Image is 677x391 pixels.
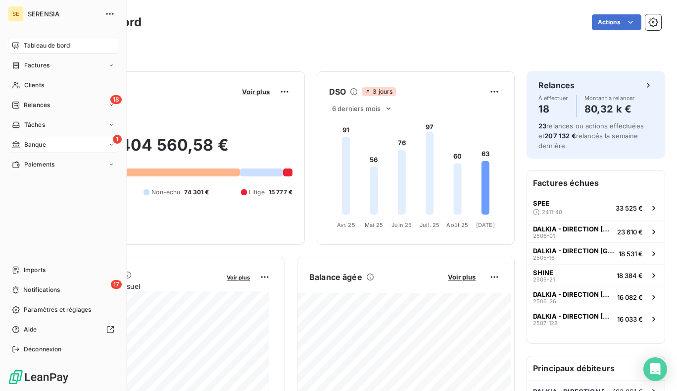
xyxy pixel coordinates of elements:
[533,255,555,261] span: 2505-16
[544,132,576,140] span: 207 132 €
[111,280,122,289] span: 17
[533,277,555,282] span: 2505-21
[113,135,122,144] span: 1
[329,86,346,98] h6: DSO
[151,188,180,197] span: Non-échu
[533,199,549,207] span: SPEE
[527,221,665,242] button: DALKIA - DIRECTION [GEOGRAPHIC_DATA] (30446)2506-0123 610 €
[584,95,635,101] span: Montant à relancer
[533,247,615,255] span: DALKIA - DIRECTION [GEOGRAPHIC_DATA] (30446)
[24,81,44,90] span: Clients
[28,10,99,18] span: SERENSIA
[533,320,558,326] span: 2507-128
[527,264,665,286] button: SHINE2505-2118 384 €
[362,87,395,96] span: 3 jours
[391,222,412,228] tspan: Juin 25
[365,222,383,228] tspan: Mai 25
[533,233,555,239] span: 2506-01
[533,269,553,277] span: SHINE
[56,281,220,291] span: Chiffre d'affaires mensuel
[533,290,613,298] span: DALKIA - DIRECTION [GEOGRAPHIC_DATA] (30446)
[24,41,70,50] span: Tableau de bord
[617,315,643,323] span: 16 033 €
[538,101,568,117] h4: 18
[269,188,292,197] span: 15 777 €
[527,195,665,221] button: SPEE2411-4033 525 €
[8,6,24,22] div: SE
[643,357,667,381] div: Open Intercom Messenger
[224,273,253,281] button: Voir plus
[527,171,665,195] h6: Factures échues
[110,95,122,104] span: 18
[527,308,665,330] button: DALKIA - DIRECTION [GEOGRAPHIC_DATA] (30446)2507-12816 033 €
[239,87,273,96] button: Voir plus
[8,322,118,337] a: Aide
[249,188,265,197] span: Litige
[448,273,476,281] span: Voir plus
[184,188,209,197] span: 74 301 €
[527,242,665,264] button: DALKIA - DIRECTION [GEOGRAPHIC_DATA] (30446)2505-1618 531 €
[619,250,643,258] span: 18 531 €
[24,120,45,129] span: Tâches
[538,79,575,91] h6: Relances
[242,88,270,96] span: Voir plus
[309,271,362,283] h6: Balance âgée
[538,95,568,101] span: À effectuer
[533,298,556,304] span: 2506-26
[420,222,439,228] tspan: Juil. 25
[332,105,381,112] span: 6 derniers mois
[23,285,60,294] span: Notifications
[476,222,495,228] tspan: [DATE]
[24,345,62,354] span: Déconnexion
[533,312,613,320] span: DALKIA - DIRECTION [GEOGRAPHIC_DATA] (30446)
[533,225,613,233] span: DALKIA - DIRECTION [GEOGRAPHIC_DATA] (30446)
[337,222,355,228] tspan: Avr. 25
[24,325,37,334] span: Aide
[584,101,635,117] h4: 80,32 k €
[616,204,643,212] span: 33 525 €
[24,305,91,314] span: Paramètres et réglages
[56,135,292,165] h2: 404 560,58 €
[24,140,46,149] span: Banque
[24,61,49,70] span: Factures
[8,369,69,385] img: Logo LeanPay
[538,122,644,150] span: relances ou actions effectuées et relancés la semaine dernière.
[617,228,643,236] span: 23 610 €
[446,222,468,228] tspan: Août 25
[617,293,643,301] span: 16 082 €
[542,209,562,215] span: 2411-40
[617,272,643,279] span: 18 384 €
[24,266,46,275] span: Imports
[527,356,665,380] h6: Principaux débiteurs
[24,160,54,169] span: Paiements
[445,273,479,281] button: Voir plus
[538,122,546,130] span: 23
[24,101,50,110] span: Relances
[592,14,641,30] button: Actions
[227,274,250,281] span: Voir plus
[527,286,665,308] button: DALKIA - DIRECTION [GEOGRAPHIC_DATA] (30446)2506-2616 082 €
